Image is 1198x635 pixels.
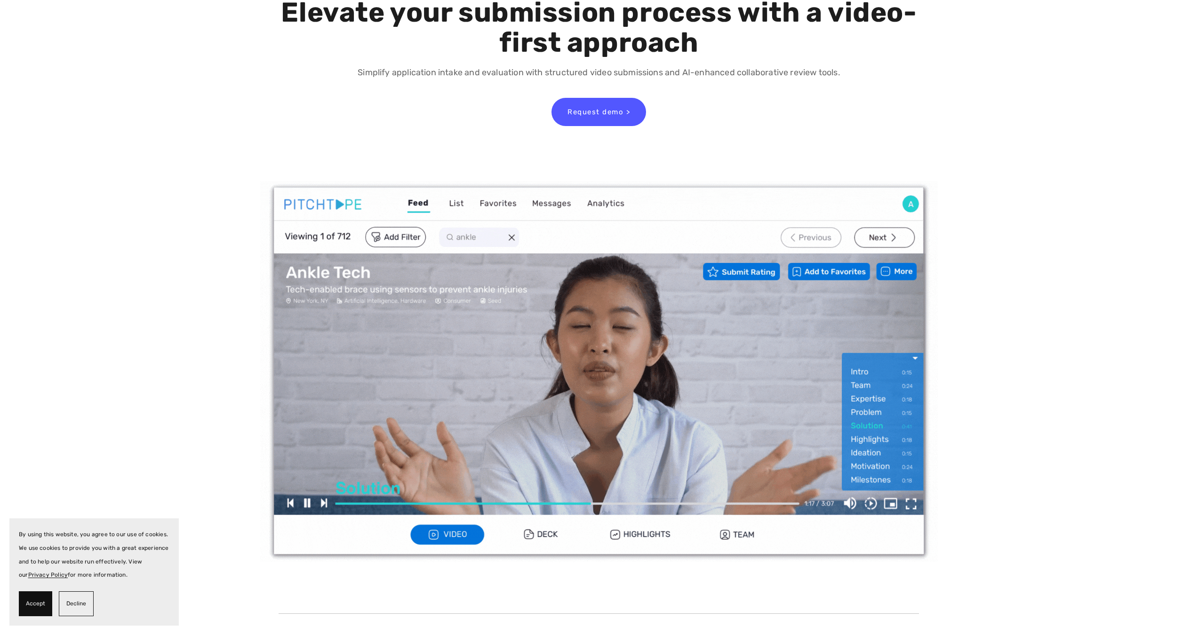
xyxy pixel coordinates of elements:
[19,591,52,616] button: Accept
[279,66,919,79] p: Simplify application intake and evaluation with structured video submissions and AI-enhanced coll...
[26,597,45,611] span: Accept
[551,98,646,126] a: Request demo >
[9,518,179,626] section: Cookie banner
[1151,590,1198,635] iframe: Chat Widget
[1151,590,1198,635] div: Chat-Widget
[59,591,94,616] button: Decline
[28,571,68,578] a: Privacy Policy
[19,528,169,582] p: By using this website, you agree to our use of cookies. We use cookies to provide you with a grea...
[66,597,86,611] span: Decline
